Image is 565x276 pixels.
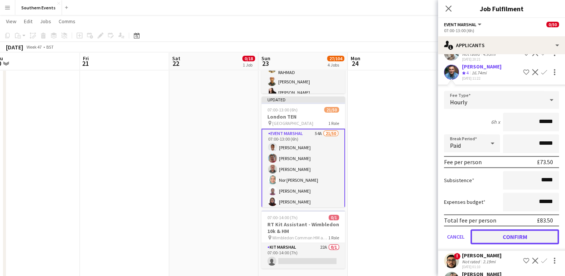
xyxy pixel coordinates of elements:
[471,229,559,244] button: Confirm
[46,44,54,50] div: BST
[466,70,469,76] span: 4
[327,56,344,61] span: 27/104
[438,4,565,13] h3: Job Fulfilment
[261,55,270,62] span: Sun
[481,259,497,264] div: 2.19mi
[444,22,482,27] button: Event Marshal
[56,16,78,26] a: Comms
[444,199,485,205] label: Expenses budget
[438,36,565,54] div: Applicants
[537,217,553,224] div: £83.50
[444,28,559,33] div: 07:00-13:00 (6h)
[481,51,497,57] div: 4.93mi
[261,96,345,102] div: Updated
[462,259,481,264] div: Not rated
[444,177,474,184] label: Subsistence
[272,120,313,126] span: [GEOGRAPHIC_DATA]
[450,98,467,106] span: Hourly
[328,235,339,240] span: 1 Role
[6,18,16,25] span: View
[267,215,298,220] span: 07:00-14:00 (7h)
[351,55,360,62] span: Mon
[267,107,298,113] span: 07:00-13:00 (6h)
[24,18,32,25] span: Edit
[37,16,54,26] a: Jobs
[537,158,553,166] div: £73.50
[59,18,75,25] span: Comms
[3,16,19,26] a: View
[25,44,43,50] span: Week 47
[444,217,496,224] div: Total fee per person
[83,55,89,62] span: Fri
[444,229,468,244] button: Cancel
[462,57,502,62] div: [DATE] 20:21
[324,107,339,113] span: 21/50
[462,264,502,269] div: [DATE] 01:10
[462,51,481,57] div: Not rated
[6,43,23,51] div: [DATE]
[82,59,89,68] span: 21
[462,63,502,70] div: [PERSON_NAME]
[444,22,476,27] span: Event Marshal
[329,215,339,220] span: 0/1
[21,16,35,26] a: Edit
[450,142,461,149] span: Paid
[15,0,62,15] button: Southern Events
[242,56,255,61] span: 0/18
[462,76,502,81] div: [DATE] 11:22
[454,253,460,260] span: !
[491,119,500,125] div: 6h x
[261,210,345,269] app-job-card: 07:00-14:00 (7h)0/1RT Kit Assistant - Wimbledon 10k & HM Wimbledon Common HM and 10k1 RoleKit Mar...
[444,158,482,166] div: Fee per person
[328,120,339,126] span: 1 Role
[470,70,488,76] div: 16.74mi
[243,62,255,68] div: 1 Job
[350,59,360,68] span: 24
[261,96,345,207] app-job-card: Updated07:00-13:00 (6h)21/50London TEN [GEOGRAPHIC_DATA]1 RoleEvent Marshal54A21/5007:00-13:00 (6...
[171,59,180,68] span: 22
[260,59,270,68] span: 23
[261,113,345,120] h3: London TEN
[261,243,345,269] app-card-role: Kit Marshal22A0/107:00-14:00 (7h)
[462,252,502,259] div: [PERSON_NAME]
[40,18,51,25] span: Jobs
[546,22,559,27] span: 0/50
[172,55,180,62] span: Sat
[327,62,344,68] div: 4 Jobs
[261,221,345,234] h3: RT Kit Assistant - Wimbledon 10k & HM
[272,235,328,240] span: Wimbledon Common HM and 10k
